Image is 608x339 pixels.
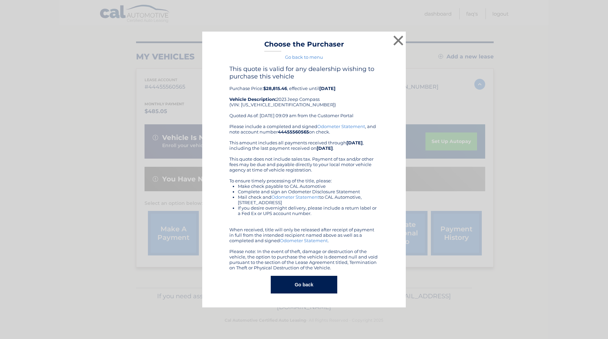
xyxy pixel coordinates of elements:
a: Odometer Statement [280,238,328,243]
b: [DATE] [346,140,363,145]
b: 44455560565 [278,129,309,135]
li: If you desire overnight delivery, please include a return label or a Fed Ex or UPS account number. [238,205,379,216]
button: Go back [271,276,337,293]
li: Complete and sign an Odometer Disclosure Statement [238,189,379,194]
a: Odometer Statement [317,124,365,129]
strong: Vehicle Description: [229,96,276,102]
div: Please include a completed and signed , and note account number on check. This amount includes al... [229,124,379,270]
b: [DATE] [317,145,333,151]
b: $28,815.46 [263,86,287,91]
li: Mail check and to CAL Automotive, [STREET_ADDRESS] [238,194,379,205]
h4: This quote is valid for any dealership wishing to purchase this vehicle [229,65,379,80]
button: × [392,34,405,47]
div: Purchase Price: , effective until 2023 Jeep Compass (VIN: [US_VEHICLE_IDENTIFICATION_NUMBER]) Quo... [229,65,379,124]
a: Odometer Statement [271,194,319,200]
a: Go back to menu [285,54,323,60]
b: [DATE] [319,86,336,91]
li: Make check payable to CAL Automotive [238,183,379,189]
h3: Choose the Purchaser [264,40,344,52]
